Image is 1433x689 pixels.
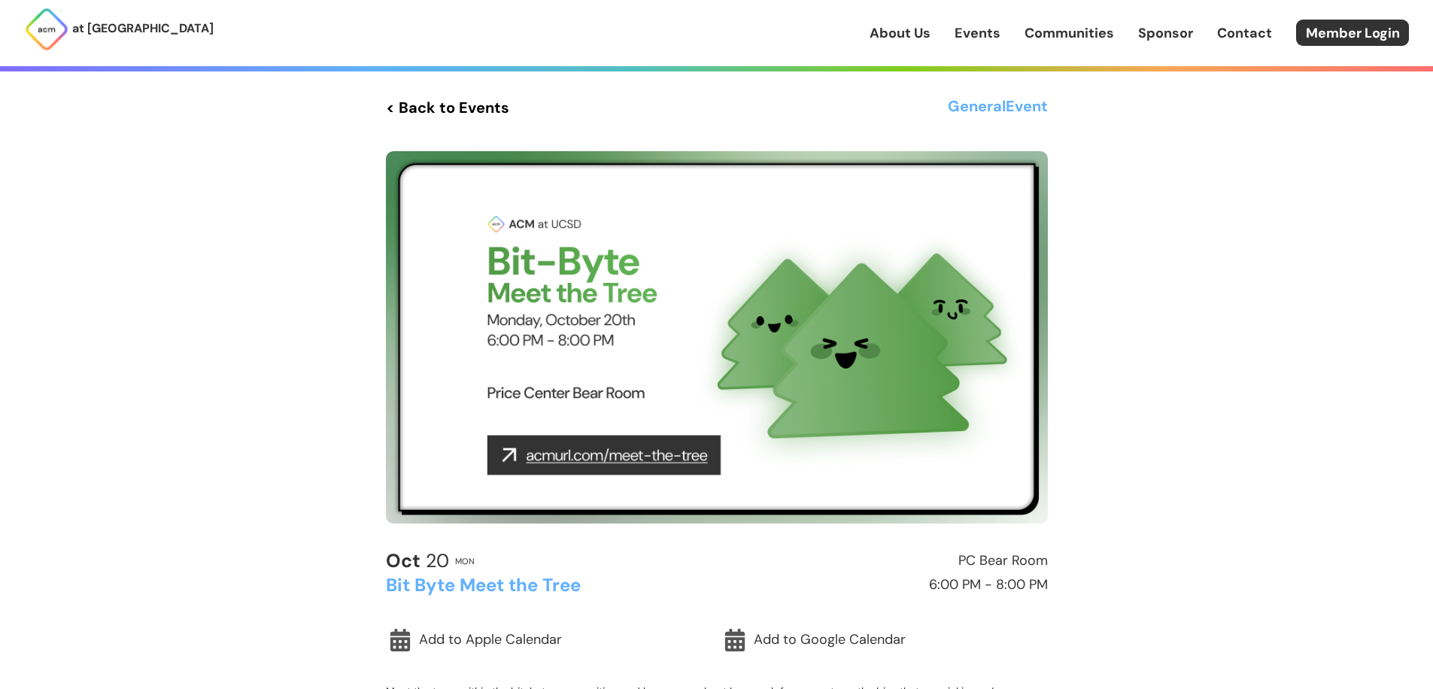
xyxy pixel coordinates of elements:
[724,578,1048,593] h2: 6:00 PM - 8:00 PM
[724,554,1048,569] h2: PC Bear Room
[1296,20,1409,46] a: Member Login
[870,23,931,43] a: About Us
[72,19,214,38] p: at [GEOGRAPHIC_DATA]
[721,623,1048,657] a: Add to Google Calendar
[24,7,69,52] img: ACM Logo
[455,557,475,566] h2: Mon
[1217,23,1272,43] a: Contact
[386,623,713,657] a: Add to Apple Calendar
[386,551,449,572] h2: 20
[386,94,509,121] a: < Back to Events
[948,94,1048,121] h3: General Event
[1025,23,1114,43] a: Communities
[24,7,214,52] a: at [GEOGRAPHIC_DATA]
[386,151,1048,524] img: Event Cover Photo
[955,23,1000,43] a: Events
[1138,23,1193,43] a: Sponsor
[386,575,710,595] h2: Bit Byte Meet the Tree
[386,548,420,573] b: Oct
